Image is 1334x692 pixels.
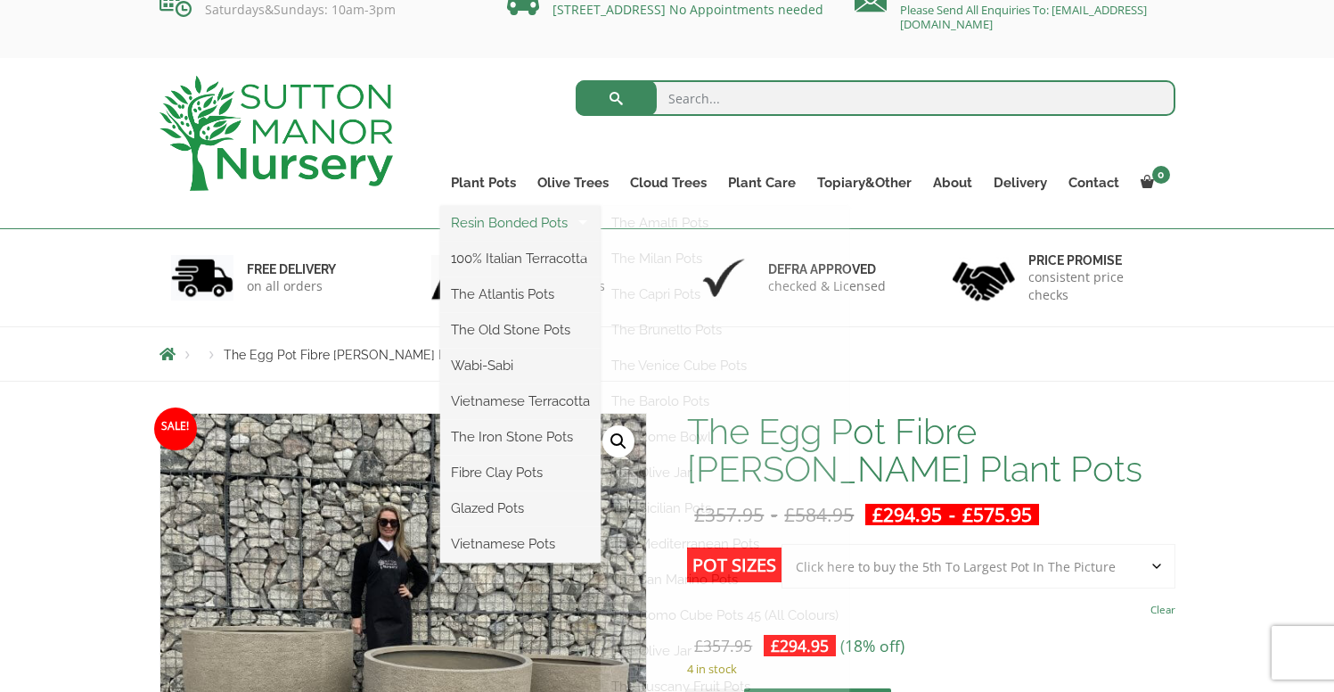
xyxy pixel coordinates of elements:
[440,245,601,272] a: 100% Italian Terracotta
[440,281,601,308] a: The Atlantis Pots
[601,531,849,557] a: The Mediterranean Pots
[247,277,336,295] p: on all orders
[619,170,717,195] a: Cloud Trees
[953,251,1015,305] img: 4.jpg
[602,425,634,457] a: View full-screen image gallery
[840,635,904,656] span: (18% off)
[687,413,1174,488] h1: The Egg Pot Fibre [PERSON_NAME] Plant Pots
[431,255,494,301] img: 2.jpg
[576,80,1175,116] input: Search...
[601,317,849,343] a: The Brunello Pots
[1028,268,1164,304] p: consistent price checks
[865,504,1039,525] ins: -
[687,658,1174,680] p: 4 in stock
[1028,252,1164,268] h6: Price promise
[601,245,849,272] a: The Milan Pots
[160,76,393,191] img: logo
[552,1,823,18] a: [STREET_ADDRESS] No Appointments needed
[247,261,336,277] h6: FREE DELIVERY
[872,502,883,527] span: £
[160,347,1175,361] nav: Breadcrumbs
[601,602,849,629] a: The Como Cube Pots 45 (All Colours)
[440,352,601,379] a: Wabi-Sabi
[440,424,601,450] a: The Iron Stone Pots
[806,170,922,195] a: Topiary&Other
[601,388,849,415] a: The Barolo Pots
[872,502,942,527] bdi: 294.95
[962,502,973,527] span: £
[527,170,619,195] a: Olive Trees
[983,170,1058,195] a: Delivery
[224,348,498,362] span: The Egg Pot Fibre [PERSON_NAME] Plant Pots
[601,210,849,236] a: The Amalfi Pots
[154,408,197,450] span: Sale!
[440,317,601,343] a: The Old Stone Pots
[440,495,601,522] a: Glazed Pots
[601,566,849,593] a: The San Marino Pots
[1150,597,1175,622] a: Clear options
[601,638,849,664] a: The Olive Jar
[1058,170,1130,195] a: Contact
[601,495,849,522] a: The Sicilian Pots
[1130,170,1175,195] a: 0
[962,502,1032,527] bdi: 575.95
[601,281,849,308] a: The Capri Pots
[440,170,527,195] a: Plant Pots
[1152,166,1170,184] span: 0
[922,170,983,195] a: About
[601,459,849,486] a: The Olive Jar
[171,255,233,301] img: 1.jpg
[601,352,849,379] a: The Venice Cube Pots
[440,531,601,557] a: Vietnamese Pots
[900,2,1147,32] a: Please Send All Enquiries To: [EMAIL_ADDRESS][DOMAIN_NAME]
[160,3,480,17] p: Saturdays&Sundays: 10am-3pm
[717,170,806,195] a: Plant Care
[440,459,601,486] a: Fibre Clay Pots
[440,388,601,415] a: Vietnamese Terracotta
[440,210,601,236] a: Resin Bonded Pots
[601,424,849,450] a: The Rome Bowl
